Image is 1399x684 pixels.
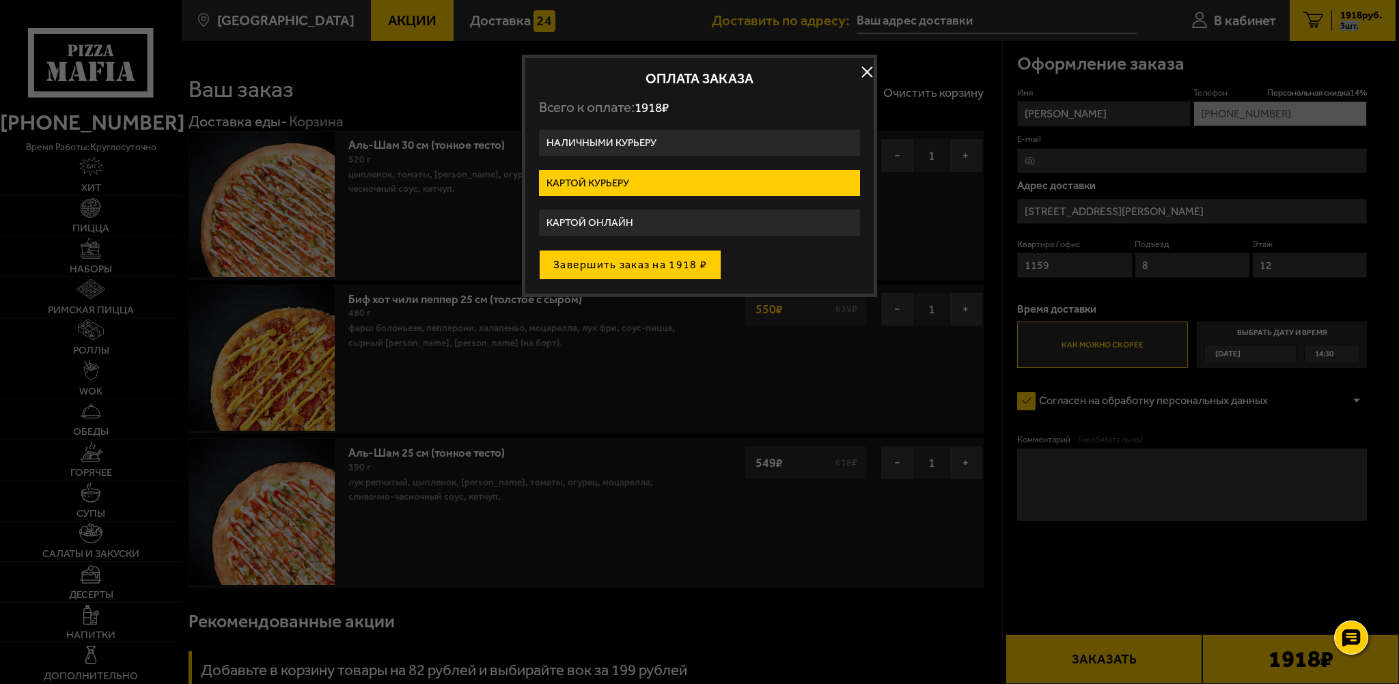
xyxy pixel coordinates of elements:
[539,130,860,156] label: Наличными курьеру
[539,170,860,197] label: Картой курьеру
[539,72,860,85] h2: Оплата заказа
[539,210,860,236] label: Картой онлайн
[539,250,721,280] button: Завершить заказ на 1918 ₽
[539,99,860,116] p: Всего к оплате:
[635,100,669,115] span: 1918 ₽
